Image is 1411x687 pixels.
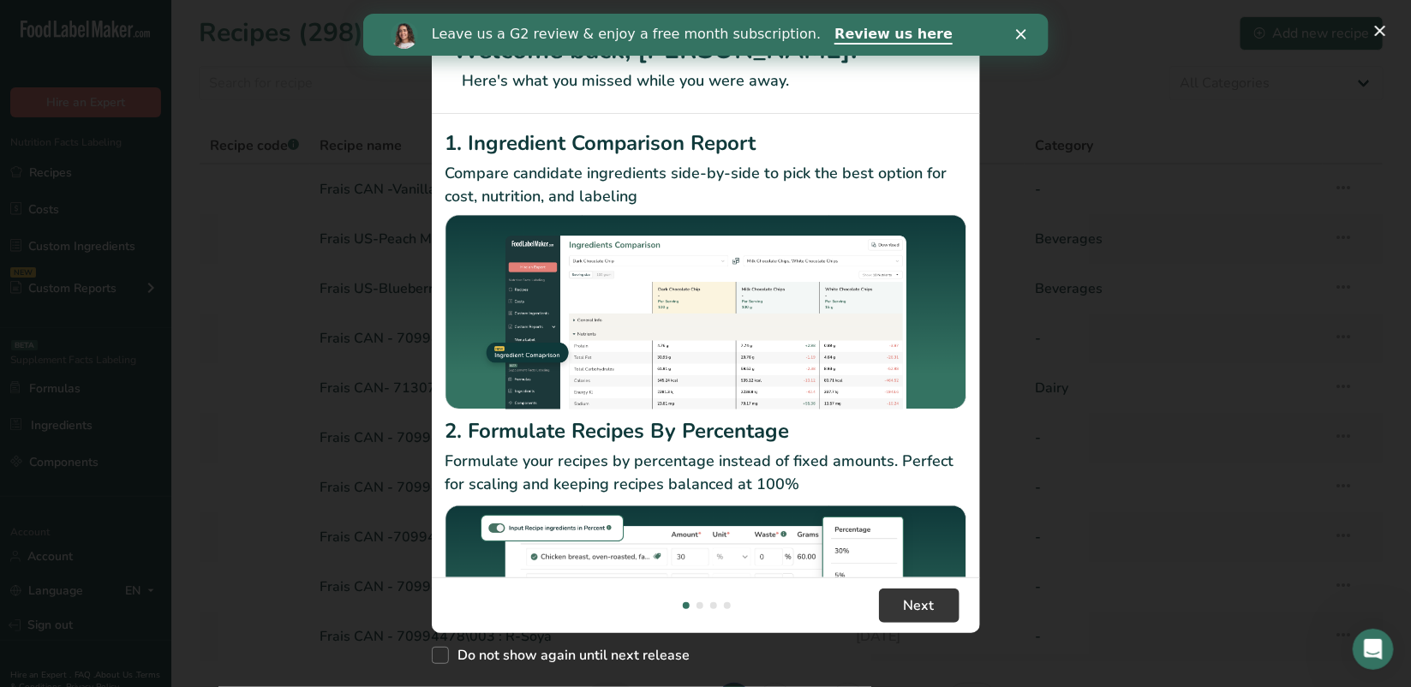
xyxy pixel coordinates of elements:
h2: 1. Ingredient Comparison Report [445,128,966,158]
span: Next [904,595,935,616]
div: Close [653,15,670,26]
p: Compare candidate ingredients side-by-side to pick the best option for cost, nutrition, and labeling [445,162,966,208]
p: Here's what you missed while you were away. [452,69,960,93]
iframe: Intercom live chat [1353,629,1394,670]
iframe: Intercom live chat banner [363,14,1049,56]
span: Do not show again until next release [449,647,691,664]
h2: 2. Formulate Recipes By Percentage [445,415,966,446]
button: Next [879,588,960,623]
img: Ingredient Comparison Report [445,215,966,409]
p: Formulate your recipes by percentage instead of fixed amounts. Perfect for scaling and keeping re... [445,450,966,496]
